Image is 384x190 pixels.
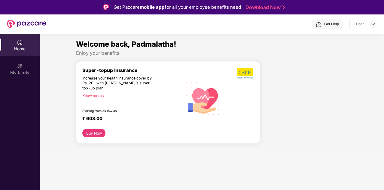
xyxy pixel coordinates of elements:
[82,109,157,113] div: Starting from as low as
[82,116,176,123] div: ₹ 608.00
[82,129,105,137] button: Buy Now
[182,76,225,120] img: svg+xml;base64,PHN2ZyB4bWxucz0iaHR0cDovL3d3dy53My5vcmcvMjAwMC9zdmciIHhtbG5zOnhsaW5rPSJodHRwOi8vd3...
[82,93,179,98] div: Know more
[103,4,109,10] img: Logo
[17,39,23,45] img: svg+xml;base64,PHN2ZyBpZD0iSG9tZSIgeG1sbnM9Imh0dHA6Ly93d3cudzMub3JnLzIwMDAvc3ZnIiB3aWR0aD0iMjAiIG...
[371,22,376,26] img: svg+xml;base64,PHN2ZyBpZD0iRHJvcGRvd24tMzJ4MzIiIHhtbG5zPSJodHRwOi8vd3d3LnczLm9yZy8yMDAwL3N2ZyIgd2...
[82,76,157,91] div: Increase your health insurance cover by Rs. 20L with [PERSON_NAME]’s super top-up plan.
[324,22,339,26] div: Get Help
[245,4,283,11] a: Download Now
[102,94,105,98] span: right
[114,4,241,11] div: Get Pazcare for all your employee benefits need
[7,20,46,28] img: New Pazcare Logo
[140,4,165,10] strong: mobile app
[282,4,285,11] img: Stroke
[17,63,23,69] img: svg+xml;base64,PHN2ZyB3aWR0aD0iMjAiIGhlaWdodD0iMjAiIHZpZXdCb3g9IjAgMCAyMCAyMCIgZmlsbD0ibm9uZSIgeG...
[316,22,322,28] img: svg+xml;base64,PHN2ZyBpZD0iSGVscC0zMngzMiIgeG1sbnM9Imh0dHA6Ly93d3cudzMub3JnLzIwMDAvc3ZnIiB3aWR0aD...
[76,50,348,56] div: Enjoy your benefits!
[76,40,176,48] span: Welcome back, Padmalatha!
[82,67,182,73] div: Super-topup Insurance
[356,22,364,26] div: User
[237,67,254,79] img: b5dec4f62d2307b9de63beb79f102df3.png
